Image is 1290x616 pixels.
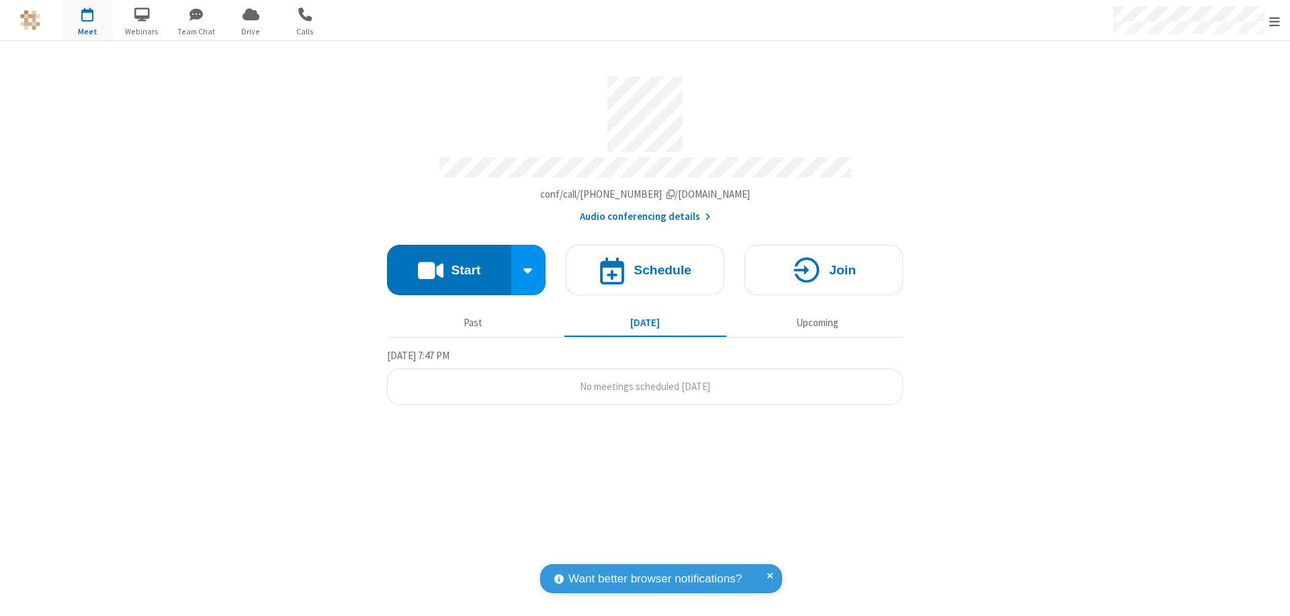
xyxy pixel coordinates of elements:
[540,188,750,200] span: Copy my meeting room link
[387,349,449,362] span: [DATE] 7:47 PM
[387,348,903,406] section: Today's Meetings
[1256,581,1280,607] iframe: Chat
[736,310,898,336] button: Upcoming
[564,310,726,336] button: [DATE]
[580,209,711,225] button: Audio conferencing details
[226,26,276,38] span: Drive
[829,264,856,276] h4: Join
[540,187,750,202] button: Copy my meeting room linkCopy my meeting room link
[566,245,724,295] button: Schedule
[392,310,554,336] button: Past
[568,570,742,588] span: Want better browser notifications?
[387,245,511,295] button: Start
[511,245,546,295] div: Start conference options
[171,26,222,38] span: Team Chat
[451,264,480,276] h4: Start
[280,26,331,38] span: Calls
[744,245,903,295] button: Join
[20,10,40,30] img: QA Selenium DO NOT DELETE OR CHANGE
[580,380,710,393] span: No meetings scheduled [DATE]
[634,264,691,276] h4: Schedule
[117,26,167,38] span: Webinars
[387,67,903,225] section: Account details
[62,26,113,38] span: Meet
